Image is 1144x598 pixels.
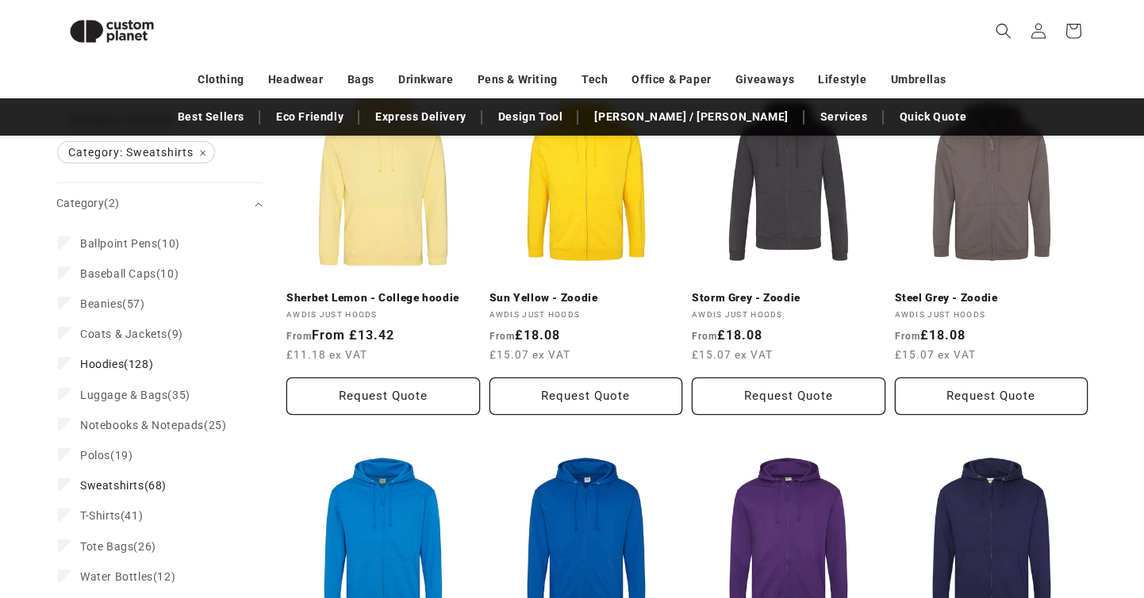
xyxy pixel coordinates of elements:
[80,569,175,584] span: (12)
[398,66,453,94] a: Drinkware
[892,103,975,131] a: Quick Quote
[80,540,133,553] span: Tote Bags
[478,66,558,94] a: Pens & Writing
[80,266,179,281] span: (10)
[80,358,124,370] span: Hoodies
[268,66,324,94] a: Headwear
[582,66,608,94] a: Tech
[104,197,119,209] span: (2)
[872,427,1144,598] iframe: Chat Widget
[80,448,132,462] span: (19)
[80,388,190,402] span: (35)
[895,291,1088,305] a: Steel Grey - Zoodie
[80,297,145,311] span: (57)
[80,508,143,523] span: (41)
[80,570,153,583] span: Water Bottles
[586,103,796,131] a: [PERSON_NAME] / [PERSON_NAME]
[58,142,214,163] span: Category: Sweatshirts
[80,419,204,431] span: Notebooks & Notepads
[268,103,351,131] a: Eco Friendly
[80,478,167,493] span: (68)
[367,103,474,131] a: Express Delivery
[56,142,216,163] a: Category: Sweatshirts
[56,183,263,224] summary: Category (2 selected)
[286,291,480,305] a: Sherbet Lemon - College hoodie
[56,6,167,56] img: Custom Planet
[80,297,122,310] span: Beanies
[80,327,183,341] span: (9)
[80,389,167,401] span: Luggage & Bags
[286,378,480,415] button: Request Quote
[489,291,683,305] a: Sun Yellow - Zoodie
[170,103,252,131] a: Best Sellers
[80,418,226,432] span: (25)
[818,66,866,94] a: Lifestyle
[80,267,156,280] span: Baseball Caps
[80,539,156,554] span: (26)
[632,66,711,94] a: Office & Paper
[891,66,946,94] a: Umbrellas
[692,378,885,415] button: Request Quote
[347,66,374,94] a: Bags
[490,103,571,131] a: Design Tool
[80,357,153,371] span: (128)
[986,13,1021,48] summary: Search
[812,103,876,131] a: Services
[80,328,167,340] span: Coats & Jackets
[80,236,180,251] span: (10)
[692,291,885,305] a: Storm Grey - Zoodie
[80,479,144,492] span: Sweatshirts
[80,237,157,250] span: Ballpoint Pens
[198,66,244,94] a: Clothing
[895,378,1088,415] button: Request Quote
[56,197,119,209] span: Category
[80,449,110,462] span: Polos
[80,509,121,522] span: T-Shirts
[489,378,683,415] button: Request Quote
[735,66,794,94] a: Giveaways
